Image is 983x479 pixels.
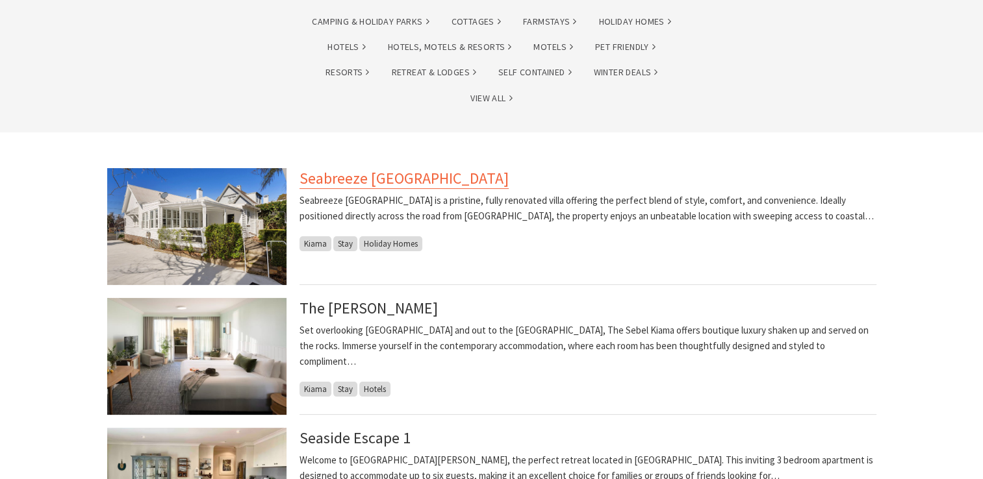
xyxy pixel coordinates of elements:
[598,14,670,29] a: Holiday Homes
[594,65,658,80] a: Winter Deals
[391,65,476,80] a: Retreat & Lodges
[300,298,438,318] a: The [PERSON_NAME]
[388,40,512,55] a: Hotels, Motels & Resorts
[498,65,572,80] a: Self Contained
[327,40,365,55] a: Hotels
[107,298,287,415] img: Deluxe Balcony Room
[312,14,429,29] a: Camping & Holiday Parks
[300,382,331,397] span: Kiama
[533,40,572,55] a: Motels
[359,236,422,251] span: Holiday Homes
[300,428,411,448] a: Seaside Escape 1
[300,193,876,224] p: Seabreeze [GEOGRAPHIC_DATA] is a pristine, fully renovated villa offering the perfect blend of st...
[359,382,390,397] span: Hotels
[595,40,656,55] a: Pet Friendly
[523,14,577,29] a: Farmstays
[300,323,876,369] p: Set overlooking [GEOGRAPHIC_DATA] and out to the [GEOGRAPHIC_DATA], The Sebel Kiama offers boutiq...
[326,65,370,80] a: Resorts
[470,91,512,106] a: View All
[333,236,357,251] span: Stay
[452,14,501,29] a: Cottages
[300,168,509,189] a: Seabreeze [GEOGRAPHIC_DATA]
[333,382,357,397] span: Stay
[300,236,331,251] span: Kiama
